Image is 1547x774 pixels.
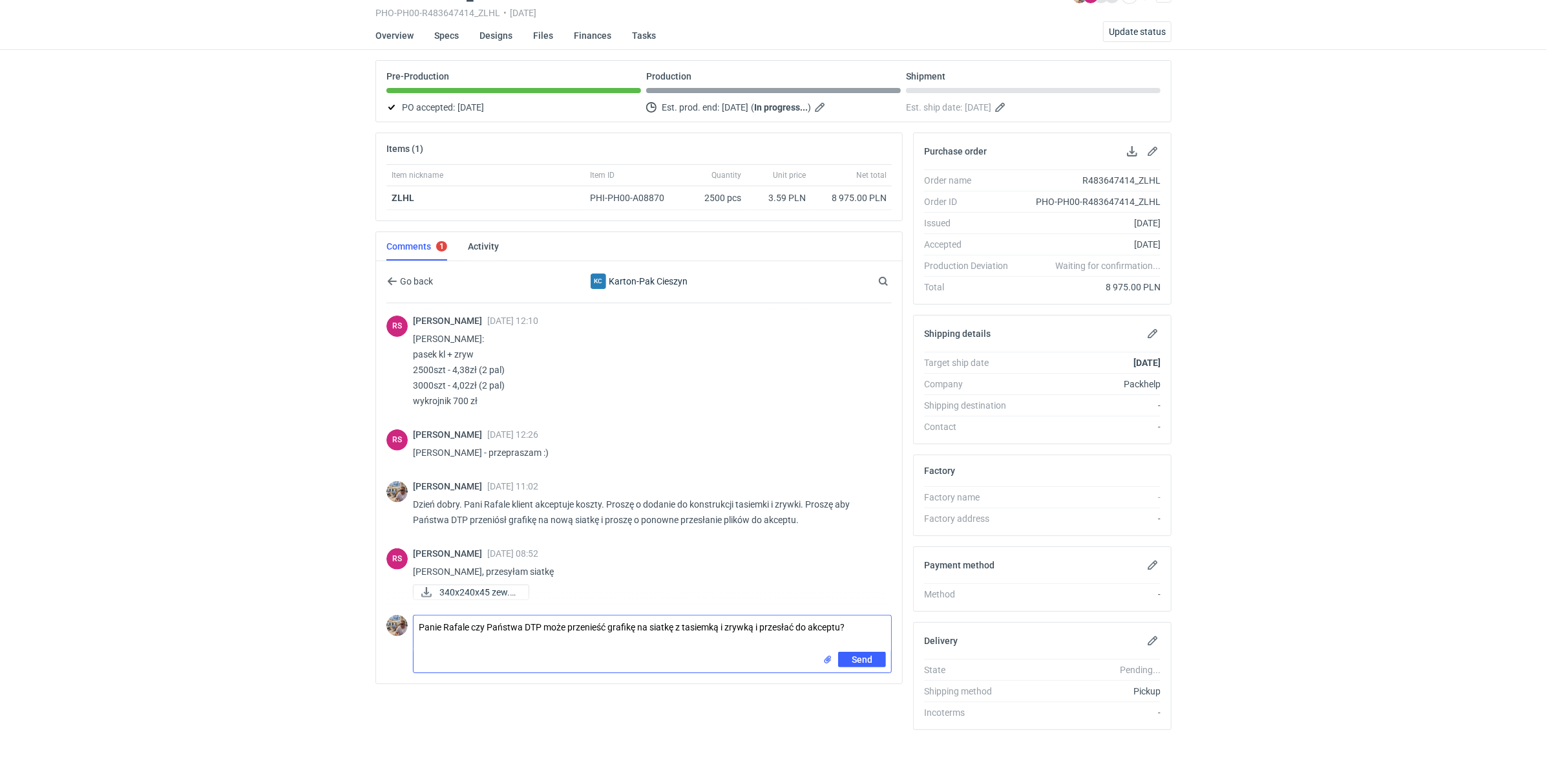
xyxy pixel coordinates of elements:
[1018,512,1161,525] div: -
[1018,420,1161,433] div: -
[751,102,754,113] em: (
[487,481,538,491] span: [DATE] 11:02
[533,274,745,289] div: Karton-Pak Cieszyn
[924,328,991,339] h2: Shipping details
[906,100,1161,115] div: Est. ship date:
[386,100,641,115] div: PO accepted:
[1145,557,1161,573] button: Edit payment method
[924,281,1018,294] div: Total
[413,331,881,409] p: [PERSON_NAME]: pasek kl + zryw 2500szt - 4,38zł (2 pal) 3000szt - 4,02zł (2 pal) wykrojnik 700 zł
[838,652,886,667] button: Send
[386,316,408,337] figcaption: RS
[1018,195,1161,208] div: PHO-PH00-R483647414_ZLHL
[1018,174,1161,187] div: R483647414_ZLHL
[487,548,538,559] span: [DATE] 08:52
[1109,27,1166,36] span: Update status
[503,8,507,18] span: •
[392,170,443,180] span: Item nickname
[1103,21,1172,42] button: Update status
[924,259,1018,272] div: Production Deviation
[375,8,1012,18] div: PHO-PH00-R483647414_ZLHL [DATE]
[386,429,408,451] figcaption: RS
[814,100,829,115] button: Edit estimated production end date
[413,481,487,491] span: [PERSON_NAME]
[468,232,499,261] a: Activity
[876,274,917,289] input: Search
[386,481,408,502] img: Michał Palasek
[632,21,656,50] a: Tasks
[924,195,1018,208] div: Order ID
[1018,238,1161,251] div: [DATE]
[1120,665,1161,675] em: Pending...
[1018,378,1161,391] div: Packhelp
[752,191,806,204] div: 3.59 PLN
[439,242,444,251] div: 1
[924,466,955,476] h2: Factory
[1018,281,1161,294] div: 8 975.00 PLN
[458,100,484,115] span: [DATE]
[965,100,991,115] span: [DATE]
[924,491,1018,504] div: Factory name
[1133,358,1161,368] strong: [DATE]
[386,429,408,451] div: Rafał Stani
[487,316,538,326] span: [DATE] 12:10
[722,100,748,115] span: [DATE]
[924,146,987,156] h2: Purchase order
[386,274,434,289] button: Go back
[924,588,1018,601] div: Method
[414,616,891,652] textarea: Panie Rafale czy Państwa DTP może przenieść grafikę na siatkę z tasiemką i zrywką i przesłać do a...
[386,548,408,570] div: Rafał Stani
[386,548,408,570] figcaption: RS
[924,560,995,570] h2: Payment method
[434,21,459,50] a: Specs
[533,21,553,50] a: Files
[994,100,1009,115] button: Edit estimated shipping date
[924,238,1018,251] div: Accepted
[413,585,529,600] a: 340x240x45 zew.pdf
[1145,326,1161,341] button: Edit shipping details
[924,356,1018,369] div: Target ship date
[924,378,1018,391] div: Company
[1055,259,1161,272] em: Waiting for confirmation...
[924,685,1018,698] div: Shipping method
[808,102,811,113] em: )
[386,615,408,636] img: Michał Palasek
[487,429,538,440] span: [DATE] 12:26
[479,21,512,50] a: Designs
[924,174,1018,187] div: Order name
[1018,399,1161,412] div: -
[754,102,808,113] strong: In progress...
[924,663,1018,676] div: State
[386,144,423,154] h2: Items (1)
[413,445,881,460] p: [PERSON_NAME] - przepraszam :)
[386,232,447,261] a: Comments1
[590,191,677,204] div: PHI-PH00-A08870
[397,277,433,286] span: Go back
[1018,685,1161,698] div: Pickup
[392,193,414,203] a: ZLHL
[646,100,901,115] div: Est. prod. end:
[375,21,414,50] a: Overview
[924,217,1018,230] div: Issued
[439,585,518,599] span: 340x240x45 zew.pdf
[924,399,1018,412] div: Shipping destination
[924,512,1018,525] div: Factory address
[924,420,1018,433] div: Contact
[924,706,1018,719] div: Incoterms
[413,497,881,528] p: Dzień dobry. Pani Rafale klient akceptuje koszty. Proszę o dodanie do konstrukcji tasiemki i zryw...
[413,548,487,559] span: [PERSON_NAME]
[773,170,806,180] span: Unit price
[682,186,746,210] div: 2500 pcs
[1145,633,1161,649] button: Edit delivery details
[413,429,487,440] span: [PERSON_NAME]
[924,636,958,646] h2: Delivery
[1018,588,1161,601] div: -
[1145,144,1161,159] button: Edit purchase order
[386,316,408,337] div: Rafał Stani
[856,170,887,180] span: Net total
[591,274,606,289] div: Karton-Pak Cieszyn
